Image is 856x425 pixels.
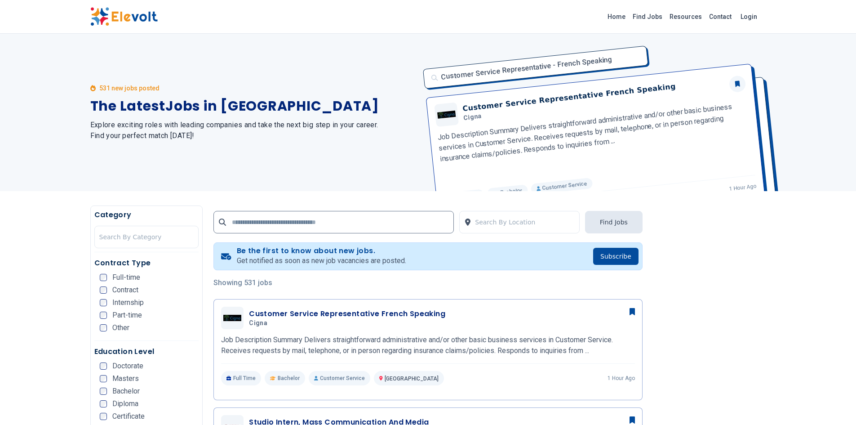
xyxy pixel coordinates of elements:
span: Bachelor [278,375,300,382]
a: Resources [666,9,705,24]
input: Masters [100,375,107,382]
input: Bachelor [100,388,107,395]
input: Part-time [100,312,107,319]
a: Contact [705,9,735,24]
input: Other [100,324,107,331]
span: Masters [112,375,139,382]
p: Full Time [221,371,261,385]
input: Doctorate [100,362,107,370]
span: Full-time [112,274,140,281]
a: CignaCustomer Service Representative French SpeakingCignaJob Description Summary Delivers straigh... [221,307,635,385]
input: Internship [100,299,107,306]
h1: The Latest Jobs in [GEOGRAPHIC_DATA] [90,98,417,114]
a: Find Jobs [629,9,666,24]
span: Internship [112,299,144,306]
button: Subscribe [593,248,639,265]
p: Showing 531 jobs [213,277,643,288]
span: Cigna [249,319,267,327]
span: Diploma [112,400,138,407]
h5: Category [94,210,199,220]
p: 1 hour ago [608,375,635,382]
h5: Education Level [94,346,199,357]
h5: Contract Type [94,258,199,268]
p: Get notified as soon as new job vacancies are posted. [237,255,406,266]
a: Home [604,9,629,24]
input: Full-time [100,274,107,281]
span: Certificate [112,413,145,420]
p: 531 new jobs posted [99,84,160,93]
span: Other [112,324,129,331]
span: Contract [112,286,138,294]
span: Doctorate [112,362,143,370]
input: Contract [100,286,107,294]
p: Job Description Summary Delivers straightforward administrative and/or other basic business servi... [221,335,635,356]
h3: Customer Service Representative French Speaking [249,309,445,319]
input: Diploma [100,400,107,407]
button: Find Jobs [585,211,643,233]
span: Bachelor [112,388,140,395]
input: Certificate [100,413,107,420]
p: Customer Service [309,371,370,385]
h4: Be the first to know about new jobs. [237,246,406,255]
img: Elevolt [90,7,158,26]
span: [GEOGRAPHIC_DATA] [385,376,439,382]
img: Cigna [223,315,241,321]
h2: Explore exciting roles with leading companies and take the next big step in your career. Find you... [90,120,417,141]
a: Login [735,8,763,26]
span: Part-time [112,312,142,319]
